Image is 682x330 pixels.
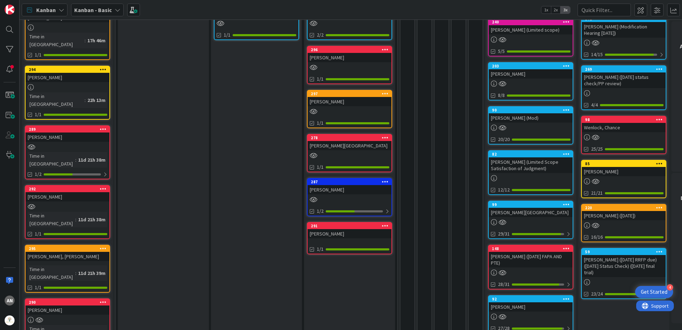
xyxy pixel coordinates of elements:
div: [PERSON_NAME] (Modification Hearing [DATE]) [582,22,666,38]
div: 287[PERSON_NAME] [308,179,391,194]
div: [PERSON_NAME] ([DATE] FAPA AND PTE) [489,252,573,267]
div: 278 [308,135,391,141]
div: Wenlock, Chance [582,123,666,132]
a: 287[PERSON_NAME]1/2 [307,178,392,216]
div: 287 [311,179,391,184]
div: [PERSON_NAME][GEOGRAPHIC_DATA] [489,208,573,217]
div: [PERSON_NAME] [26,305,109,315]
div: 148 [492,246,573,251]
a: 240[PERSON_NAME] (Limited scope)5/5 [488,18,573,56]
div: 17h 46m [86,37,107,44]
div: [PERSON_NAME] [308,185,391,194]
div: 287 [308,179,391,185]
div: 278 [311,135,391,140]
span: : [85,37,86,44]
div: Time in [GEOGRAPHIC_DATA] [28,212,75,227]
span: : [75,216,76,223]
a: 289[PERSON_NAME]Time in [GEOGRAPHIC_DATA]:11d 21h 38m1/2 [25,125,110,179]
a: 220[PERSON_NAME] ([DATE])16/16 [581,204,666,242]
span: Kanban [36,6,56,14]
a: 90[PERSON_NAME] (Mod)20/20 [488,106,573,145]
div: 172[PERSON_NAME] (Modification Hearing [DATE]) [582,16,666,38]
div: [PERSON_NAME] (Limited Scope Satisfaction of Judgment) [489,157,573,173]
span: 23/24 [591,290,603,298]
span: 5/5 [498,48,505,55]
div: 4 [667,284,673,291]
div: 292[PERSON_NAME] [26,186,109,201]
div: [PERSON_NAME] (Limited scope) [489,25,573,34]
div: 278[PERSON_NAME][GEOGRAPHIC_DATA] [308,135,391,150]
div: Get Started [641,288,667,296]
span: 1x [541,6,551,13]
div: 11d 21h 38m [76,216,107,223]
div: 82 [489,151,573,157]
div: 296 [311,47,391,52]
a: 1/1 [214,2,299,40]
div: 90 [492,108,573,113]
div: 297 [308,91,391,97]
div: 295 [26,245,109,252]
div: 98 [582,117,666,123]
div: 240 [492,20,573,25]
a: 291[PERSON_NAME]1/1 [307,222,392,254]
div: 99 [492,202,573,207]
span: 2/2 [317,31,324,39]
div: 11d 21h 38m [76,156,107,164]
div: [PERSON_NAME][GEOGRAPHIC_DATA] [308,141,391,150]
span: 1/1 [317,119,324,127]
div: [PERSON_NAME] (Mod) [489,113,573,123]
div: 269 [582,66,666,72]
span: 1/2 [317,207,324,215]
span: 4/4 [591,101,598,109]
div: 99 [489,201,573,208]
div: 59[PERSON_NAME] ([DATE] RRFP due)([DATE] Status Check) ([DATE] final trial) [582,249,666,277]
div: 203 [492,64,573,69]
div: 220[PERSON_NAME] ([DATE]) [582,205,666,220]
div: 148 [489,245,573,252]
div: 59 [585,249,666,254]
span: 29/31 [498,230,510,238]
span: : [75,269,76,277]
a: 82[PERSON_NAME] (Limited Scope Satisfaction of Judgment)12/12 [488,150,573,195]
div: [PERSON_NAME] [489,302,573,312]
div: 92[PERSON_NAME] [489,296,573,312]
img: Visit kanbanzone.com [5,5,15,15]
div: [PERSON_NAME] [582,167,666,176]
div: Time in [GEOGRAPHIC_DATA] [28,92,85,108]
span: 1/1 [35,230,42,238]
a: 294[PERSON_NAME]Time in [GEOGRAPHIC_DATA]:22h 13m1/1 [25,66,110,120]
div: 90 [489,107,573,113]
div: 220 [585,205,666,210]
div: [PERSON_NAME], [PERSON_NAME] [26,252,109,261]
span: : [75,156,76,164]
a: 99[PERSON_NAME][GEOGRAPHIC_DATA]29/31 [488,201,573,239]
a: 85[PERSON_NAME]21/21 [581,160,666,198]
div: 297 [311,91,391,96]
span: 16/16 [591,233,603,241]
div: 92 [492,297,573,302]
input: Quick Filter... [578,4,631,16]
span: 1/1 [224,31,231,39]
div: 290 [26,299,109,305]
div: 291 [308,223,391,229]
div: 82 [492,152,573,157]
span: : [85,96,86,104]
div: [PERSON_NAME] [489,69,573,79]
div: [PERSON_NAME] [308,97,391,106]
b: Kanban - Basic [74,6,112,13]
div: 296 [308,47,391,53]
div: 289 [26,126,109,132]
div: AN [5,296,15,305]
span: 1/1 [35,284,42,291]
span: 3x [561,6,570,13]
div: 92 [489,296,573,302]
div: 99[PERSON_NAME][GEOGRAPHIC_DATA] [489,201,573,217]
a: 269[PERSON_NAME] ([DATE] status check/PP review)4/4 [581,65,666,110]
div: 240[PERSON_NAME] (Limited scope) [489,19,573,34]
div: 11d 21h 39m [76,269,107,277]
div: Time in [GEOGRAPHIC_DATA] [28,152,75,168]
div: [PERSON_NAME] [308,53,391,62]
div: 292 [29,186,109,191]
a: 278[PERSON_NAME][GEOGRAPHIC_DATA]1/1 [307,134,392,172]
div: 296[PERSON_NAME] [308,47,391,62]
